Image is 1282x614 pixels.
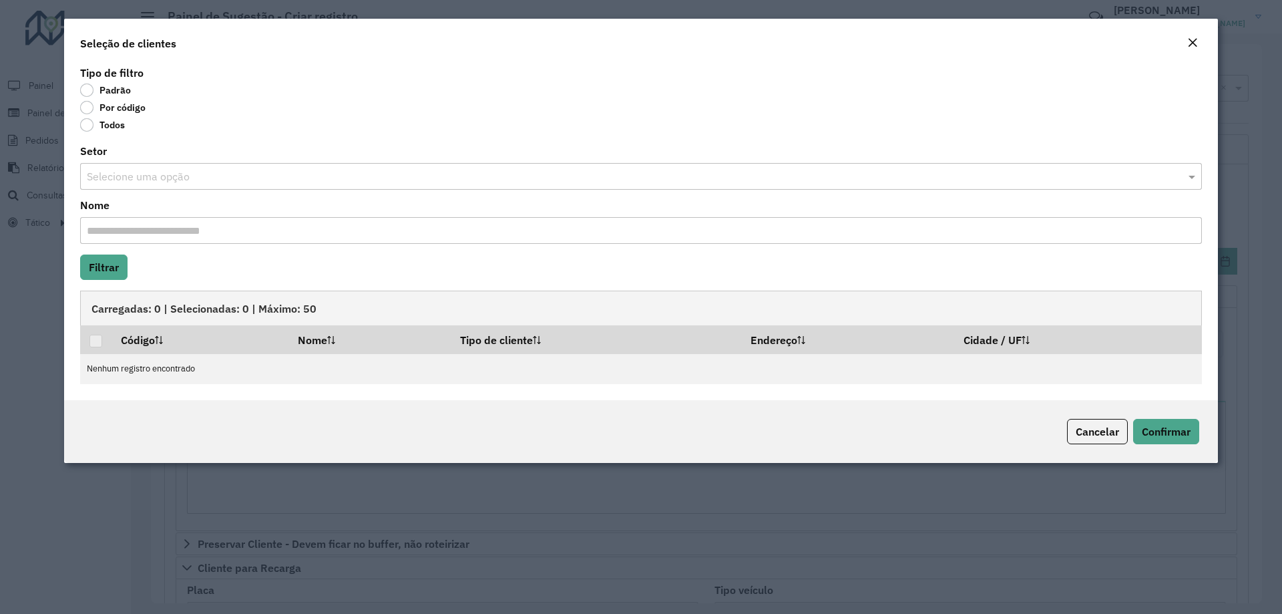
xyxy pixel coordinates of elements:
[80,84,131,97] label: Padrão
[288,325,451,353] th: Nome
[1187,37,1198,48] em: Fechar
[955,325,1202,353] th: Cidade / UF
[1067,419,1128,444] button: Cancelar
[741,325,955,353] th: Endereço
[80,255,128,280] button: Filtrar
[80,35,176,51] h4: Seleção de clientes
[80,143,107,159] label: Setor
[80,101,146,114] label: Por código
[80,354,1202,384] td: Nenhum registro encontrado
[1142,425,1191,438] span: Confirmar
[1133,419,1199,444] button: Confirmar
[80,291,1202,325] div: Carregadas: 0 | Selecionadas: 0 | Máximo: 50
[80,118,125,132] label: Todos
[80,197,110,213] label: Nome
[112,325,288,353] th: Código
[1076,425,1119,438] span: Cancelar
[451,325,741,353] th: Tipo de cliente
[1183,35,1202,52] button: Close
[80,65,144,81] label: Tipo de filtro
